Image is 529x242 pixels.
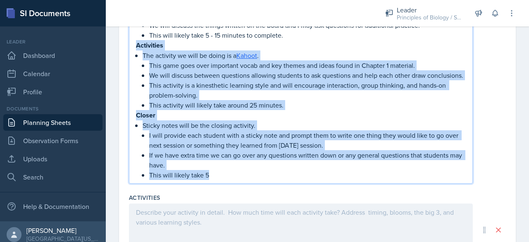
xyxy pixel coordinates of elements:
div: Principles of Biology / Spring 2025 [397,13,463,22]
div: Leader [3,38,102,46]
a: Uploads [3,151,102,167]
a: Planning Sheets [3,114,102,131]
p: I will provide each student with a sticky note and prompt them to write one thing they would like... [149,130,466,150]
a: Search [3,169,102,185]
a: Dashboard [3,47,102,64]
a: Kahoot [236,51,257,60]
div: [PERSON_NAME] [26,226,99,235]
p: The activity we will be doing is a . [143,50,466,60]
div: Help & Documentation [3,198,102,215]
label: Activities [129,194,160,202]
p: This activity is a kinesthetic learning style and will encourage interaction, group thinking, and... [149,80,466,100]
p: If we have extra time we can go over any questions written down or any general questions that stu... [149,150,466,170]
div: Documents [3,105,102,113]
p: This will likely take 5 [149,170,466,180]
a: Calendar [3,65,102,82]
p: This game goes over important vocab and key themes and ideas found in Chapter 1 material. [149,60,466,70]
p: This activity will likely take around 25 minutes. [149,100,466,110]
p: This will likely take 5 - 15 minutes to complete. [149,30,466,40]
a: Observation Forms [3,132,102,149]
strong: Activities [136,41,163,50]
div: Leader [397,5,463,15]
strong: Closer [136,110,155,120]
p: We will discuss between questions allowing students to ask questions and help each other draw con... [149,70,466,80]
p: Sticky notes will be the closing activity. [143,120,466,130]
a: Profile [3,84,102,100]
